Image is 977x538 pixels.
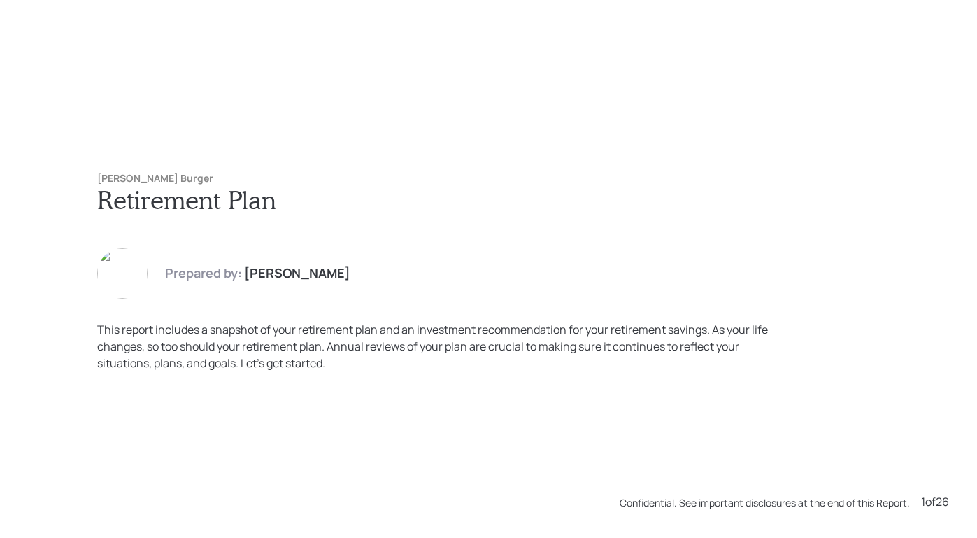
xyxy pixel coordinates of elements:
[165,266,242,281] h4: Prepared by:
[620,495,910,510] div: Confidential. See important disclosures at the end of this Report.
[97,248,148,299] img: aleksandra-headshot.png
[244,266,350,281] h4: [PERSON_NAME]
[97,173,880,185] h6: [PERSON_NAME] Burger
[921,493,949,510] div: 1 of 26
[97,185,880,215] h1: Retirement Plan
[97,321,791,371] div: This report includes a snapshot of your retirement plan and an investment recommendation for your...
